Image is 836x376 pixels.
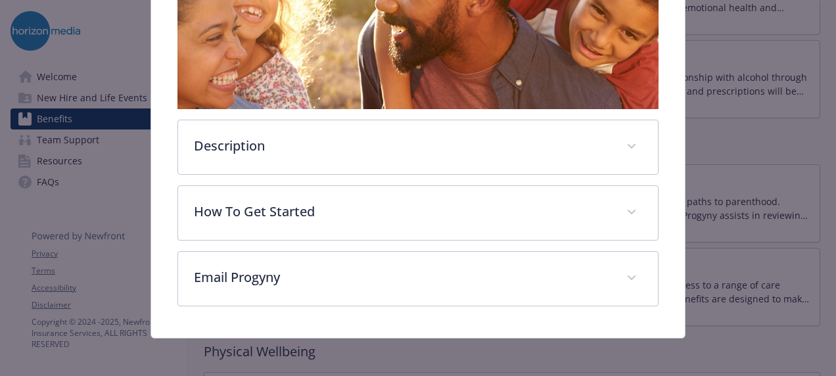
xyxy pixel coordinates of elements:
div: How To Get Started [178,186,658,240]
div: Description [178,120,658,174]
p: How To Get Started [194,202,611,222]
p: Email Progyny [194,268,611,287]
p: Description [194,136,611,156]
div: Email Progyny [178,252,658,306]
